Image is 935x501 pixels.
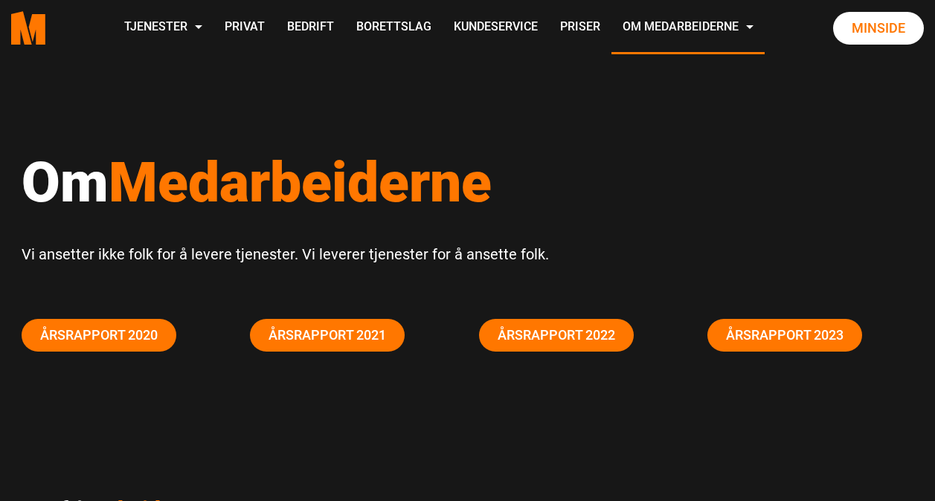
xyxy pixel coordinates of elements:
a: Årsrapport 2020 [22,319,176,352]
span: Medarbeiderne [109,149,492,215]
a: Årsrapport 2023 [707,319,862,352]
a: Bedrift [276,1,345,54]
a: Borettslag [345,1,443,54]
p: Vi ansetter ikke folk for å levere tjenester. Vi leverer tjenester for å ansette folk. [22,242,914,267]
a: Om Medarbeiderne [611,1,765,54]
a: Årsrapport 2022 [479,319,634,352]
a: Årsrapport 2021 [250,319,405,352]
a: Minside [833,12,924,45]
h1: Om [22,149,914,216]
a: Privat [213,1,276,54]
a: Priser [549,1,611,54]
a: Tjenester [113,1,213,54]
a: Kundeservice [443,1,549,54]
